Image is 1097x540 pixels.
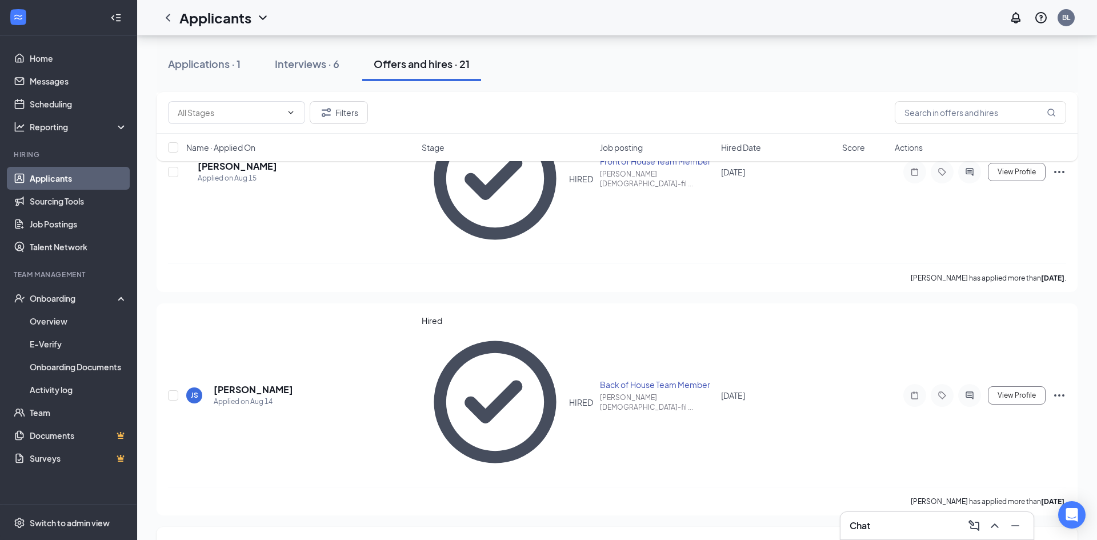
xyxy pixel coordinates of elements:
[895,101,1066,124] input: Search in offers and hires
[14,517,25,529] svg: Settings
[30,70,127,93] a: Messages
[1034,11,1048,25] svg: QuestionInfo
[161,11,175,25] svg: ChevronLeft
[14,150,125,159] div: Hiring
[422,105,568,252] svg: CheckmarkCircle
[30,333,127,355] a: E-Verify
[842,142,865,153] span: Score
[895,142,923,153] span: Actions
[110,12,122,23] svg: Collapse
[30,401,127,424] a: Team
[30,47,127,70] a: Home
[911,273,1066,283] p: [PERSON_NAME] has applied more than .
[286,108,295,117] svg: ChevronDown
[569,397,593,408] div: HIRED
[988,386,1046,405] button: View Profile
[30,190,127,213] a: Sourcing Tools
[214,383,293,396] h5: [PERSON_NAME]
[30,447,127,470] a: SurveysCrown
[422,315,593,326] div: Hired
[14,270,125,279] div: Team Management
[30,517,110,529] div: Switch to admin view
[30,424,127,447] a: DocumentsCrown
[911,497,1066,506] p: [PERSON_NAME] has applied more than .
[191,390,198,400] div: JS
[1009,11,1023,25] svg: Notifications
[168,57,241,71] div: Applications · 1
[965,517,983,535] button: ComposeMessage
[198,173,277,184] div: Applied on Aug 15
[30,121,128,133] div: Reporting
[422,329,568,475] svg: CheckmarkCircle
[256,11,270,25] svg: ChevronDown
[967,519,981,533] svg: ComposeMessage
[935,391,949,400] svg: Tag
[13,11,24,23] svg: WorkstreamLogo
[908,391,922,400] svg: Note
[600,169,714,189] div: [PERSON_NAME] [DEMOGRAPHIC_DATA]-fil ...
[1006,517,1024,535] button: Minimize
[179,8,251,27] h1: Applicants
[850,519,870,532] h3: Chat
[374,57,470,71] div: Offers and hires · 21
[600,142,643,153] span: Job posting
[721,167,745,177] span: [DATE]
[422,142,445,153] span: Stage
[214,396,293,407] div: Applied on Aug 14
[600,379,714,390] div: Back of House Team Member
[30,235,127,258] a: Talent Network
[30,167,127,190] a: Applicants
[319,106,333,119] svg: Filter
[310,101,368,124] button: Filter Filters
[30,310,127,333] a: Overview
[1058,501,1086,529] div: Open Intercom Messenger
[721,142,761,153] span: Hired Date
[998,391,1036,399] span: View Profile
[600,393,714,412] div: [PERSON_NAME] [DEMOGRAPHIC_DATA]-fil ...
[1008,519,1022,533] svg: Minimize
[721,390,745,401] span: [DATE]
[1041,497,1064,506] b: [DATE]
[569,173,593,185] div: HIRED
[14,293,25,304] svg: UserCheck
[30,293,118,304] div: Onboarding
[1047,108,1056,117] svg: MagnifyingGlass
[178,106,282,119] input: All Stages
[14,121,25,133] svg: Analysis
[1062,13,1070,22] div: BL
[186,142,255,153] span: Name · Applied On
[275,57,339,71] div: Interviews · 6
[30,213,127,235] a: Job Postings
[30,355,127,378] a: Onboarding Documents
[988,519,1002,533] svg: ChevronUp
[1041,274,1064,282] b: [DATE]
[30,378,127,401] a: Activity log
[30,93,127,115] a: Scheduling
[963,391,976,400] svg: ActiveChat
[986,517,1004,535] button: ChevronUp
[1052,389,1066,402] svg: Ellipses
